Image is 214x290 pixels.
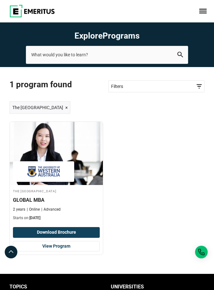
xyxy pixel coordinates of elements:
span: 1 Program found [9,79,107,90]
img: The University of Western Australia [16,164,71,179]
p: Online [27,207,40,212]
p: 2 years [13,207,25,212]
span: × [65,104,68,111]
a: Filters [108,80,205,92]
span: The [GEOGRAPHIC_DATA] [12,104,63,111]
input: search-page [26,46,188,64]
p: Starts on: [13,215,100,221]
h1: Explore [26,31,188,41]
p: Advanced [41,207,61,212]
a: The [GEOGRAPHIC_DATA] × [9,101,70,114]
a: View Program [13,241,100,252]
span: Filters [111,83,202,90]
span: [DATE] [29,216,40,220]
a: Business Analytics Course by The University of Western Australia - September 30, 2025 The Univers... [10,122,103,224]
h4: The [GEOGRAPHIC_DATA] [13,188,100,194]
button: Toggle Menu [199,9,207,13]
span: Programs [103,31,140,40]
h4: GLOBAL MBA [13,197,100,204]
button: Download Brochure [13,227,100,238]
img: GLOBAL MBA | Online Business Analytics Course [10,122,103,185]
a: search [177,52,183,59]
